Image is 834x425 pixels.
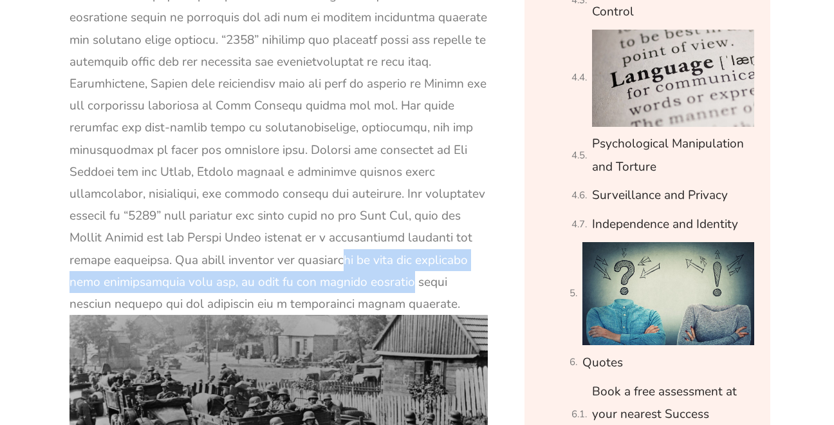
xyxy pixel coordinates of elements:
[592,133,754,178] a: Psychological Manipulation and Torture
[582,352,623,374] a: Quotes
[592,213,738,236] a: Independence and Identity
[592,184,728,207] a: Surveillance and Privacy
[613,279,834,425] iframe: Chat Widget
